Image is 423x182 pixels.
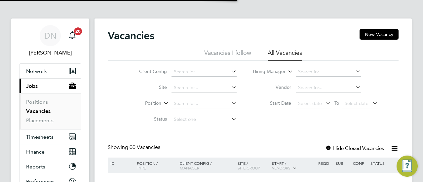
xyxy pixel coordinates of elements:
[132,158,178,173] div: Position /
[172,67,237,77] input: Search for...
[19,79,81,93] button: Jobs
[26,108,51,114] a: Vacancies
[19,93,81,129] div: Jobs
[238,165,260,170] span: Site Group
[26,68,47,74] span: Network
[66,25,79,46] a: 20
[272,165,290,170] span: Vendors
[270,158,317,174] div: Start /
[253,100,291,106] label: Start Date
[26,149,45,155] span: Finance
[26,164,45,170] span: Reports
[317,158,334,169] div: Reqd
[44,31,57,40] span: DN
[334,158,351,169] div: Sub
[129,68,167,74] label: Client Config
[268,49,302,61] li: All Vacancies
[74,27,82,35] span: 20
[108,29,154,42] h2: Vacancies
[204,49,251,61] li: Vacancies I follow
[26,117,54,124] a: Placements
[129,84,167,90] label: Site
[123,100,161,107] label: Position
[129,116,167,122] label: Status
[296,83,361,92] input: Search for...
[180,165,199,170] span: Manager
[236,158,271,173] div: Site /
[137,165,146,170] span: Type
[19,64,81,78] button: Network
[298,100,322,106] span: Select date
[172,115,237,124] input: Select one
[19,159,81,174] button: Reports
[26,99,48,105] a: Positions
[345,100,368,106] span: Select date
[253,84,291,90] label: Vendor
[19,129,81,144] button: Timesheets
[332,99,341,107] span: To
[172,83,237,92] input: Search for...
[130,144,160,151] span: 00 Vacancies
[360,29,399,40] button: New Vacancy
[397,156,418,177] button: Engage Resource Center
[108,144,162,151] div: Showing
[325,145,384,151] label: Hide Closed Vacancies
[178,158,236,173] div: Client Config /
[26,83,38,89] span: Jobs
[109,158,132,169] div: ID
[369,158,398,169] div: Status
[19,25,81,57] a: DN[PERSON_NAME]
[248,68,286,75] label: Hiring Manager
[172,99,237,108] input: Search for...
[351,158,368,169] div: Conf
[26,134,54,140] span: Timesheets
[19,144,81,159] button: Finance
[19,49,81,57] span: Danielle Nicholas
[296,67,361,77] input: Search for...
